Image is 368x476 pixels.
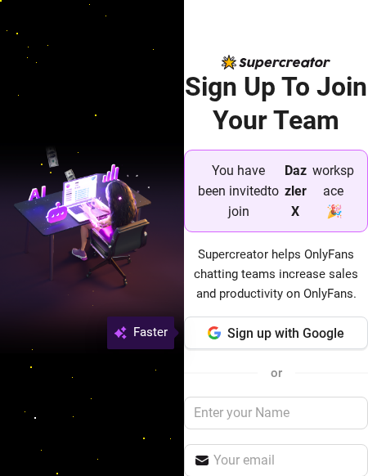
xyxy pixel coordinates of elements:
[198,160,279,222] span: You have been invited to join
[222,55,330,70] img: logo-BBDzfeDw.svg
[227,326,344,341] span: Sign up with Google
[184,397,368,429] input: Enter your Name
[285,163,307,219] strong: DazzlerX
[184,245,368,303] span: Supercreator helps OnlyFans chatting teams increase sales and productivity on OnlyFans.
[213,451,358,470] input: Your email
[133,323,168,343] span: Faster
[184,317,368,349] button: Sign up with Google
[312,160,354,222] span: workspace 🎉
[271,366,282,380] span: or
[114,323,127,343] img: svg%3e
[184,70,368,137] h2: Sign Up To Join Your Team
